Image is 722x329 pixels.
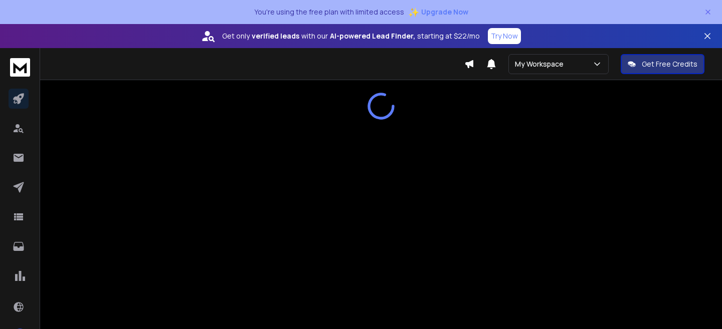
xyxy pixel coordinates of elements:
[252,31,299,41] strong: verified leads
[621,54,704,74] button: Get Free Credits
[408,5,419,19] span: ✨
[491,31,518,41] p: Try Now
[488,28,521,44] button: Try Now
[330,31,415,41] strong: AI-powered Lead Finder,
[10,58,30,77] img: logo
[421,7,468,17] span: Upgrade Now
[642,59,697,69] p: Get Free Credits
[515,59,568,69] p: My Workspace
[254,7,404,17] p: You're using the free plan with limited access
[222,31,480,41] p: Get only with our starting at $22/mo
[408,2,468,22] button: ✨Upgrade Now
